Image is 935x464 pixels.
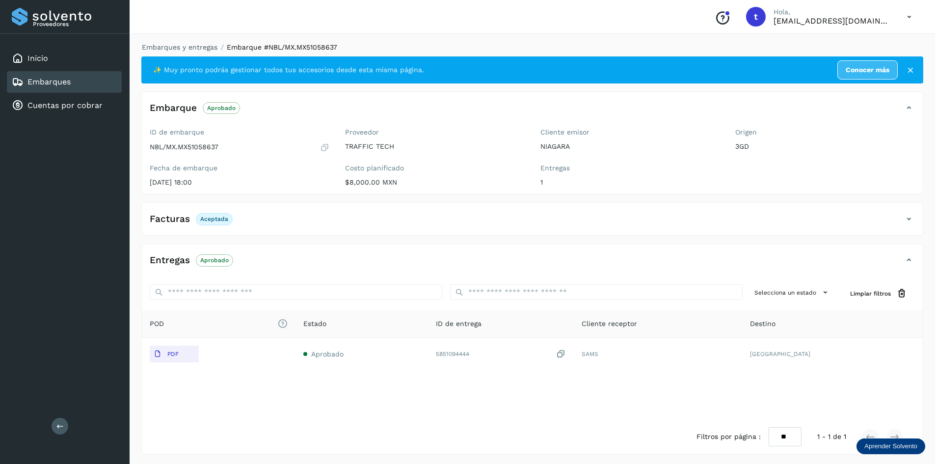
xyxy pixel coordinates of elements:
a: Embarques [27,77,71,86]
p: 1 [540,178,720,187]
span: Destino [750,319,775,329]
p: Aceptada [200,216,228,222]
p: PDF [167,351,179,357]
td: [GEOGRAPHIC_DATA] [742,338,923,370]
h4: Embarque [150,103,197,114]
span: Filtros por página : [696,432,761,442]
p: Aprobado [200,257,229,264]
div: Cuentas por cobrar [7,95,122,116]
p: NBL/MX.MX51058637 [150,143,218,151]
div: Aprender Solvento [856,438,925,454]
div: 5851094444 [436,349,565,359]
p: [DATE] 18:00 [150,178,329,187]
a: Conocer más [837,60,898,80]
a: Inicio [27,54,48,63]
div: FacturasAceptada [142,211,923,235]
nav: breadcrumb [141,42,923,53]
p: Aprender Solvento [864,442,917,450]
p: NIAGARA [540,142,720,151]
td: SAMS [574,338,743,370]
span: POD [150,319,288,329]
p: 3GD [735,142,915,151]
a: Embarques y entregas [142,43,217,51]
div: EntregasAprobado [142,252,923,276]
p: teamgcabrera@traffictech.com [774,16,891,26]
label: ID de embarque [150,128,329,136]
span: Embarque #NBL/MX.MX51058637 [227,43,337,51]
span: Limpiar filtros [850,289,891,298]
span: Estado [303,319,326,329]
a: Cuentas por cobrar [27,101,103,110]
p: Proveedores [33,21,118,27]
label: Cliente emisor [540,128,720,136]
label: Proveedor [345,128,525,136]
label: Origen [735,128,915,136]
span: 1 - 1 de 1 [817,432,846,442]
span: ID de entrega [436,319,481,329]
h4: Entregas [150,255,190,266]
p: Hola, [774,8,891,16]
button: Limpiar filtros [842,284,915,302]
div: Embarques [7,71,122,93]
div: Inicio [7,48,122,69]
p: TRAFFIC TECH [345,142,525,151]
span: Cliente receptor [582,319,637,329]
div: EmbarqueAprobado [142,100,923,124]
p: $8,000.00 MXN [345,178,525,187]
label: Fecha de embarque [150,164,329,172]
span: Aprobado [311,350,344,358]
h4: Facturas [150,214,190,225]
button: Selecciona un estado [750,284,834,300]
button: PDF [150,346,199,362]
label: Costo planificado [345,164,525,172]
label: Entregas [540,164,720,172]
p: Aprobado [207,105,236,111]
span: ✨ Muy pronto podrás gestionar todos tus accesorios desde esta misma página. [153,65,424,75]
